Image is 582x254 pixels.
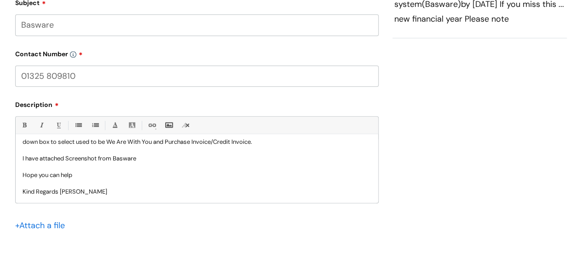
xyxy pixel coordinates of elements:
a: Insert Image... [163,119,174,131]
a: Remove formatting (Ctrl-\) [180,119,191,131]
a: Back Color [126,119,138,131]
label: Contact Number [15,47,379,58]
label: Description [15,98,379,109]
p: Kind Regards [PERSON_NAME] [23,188,371,196]
a: • Unordered List (Ctrl-Shift-7) [72,119,84,131]
img: info-icon.svg [70,51,76,58]
a: Font Color [109,119,121,131]
a: Link [146,119,157,131]
a: 1. Ordered List (Ctrl-Shift-8) [89,119,101,131]
p: Hope you can help [23,171,371,179]
a: Italic (Ctrl-I) [35,119,47,131]
span: + [15,220,19,231]
div: Attach a file [15,218,70,233]
p: I have attached Screenshot from Basware [23,154,371,163]
a: Underline(Ctrl-U) [52,119,64,131]
a: Bold (Ctrl-B) [18,119,30,131]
